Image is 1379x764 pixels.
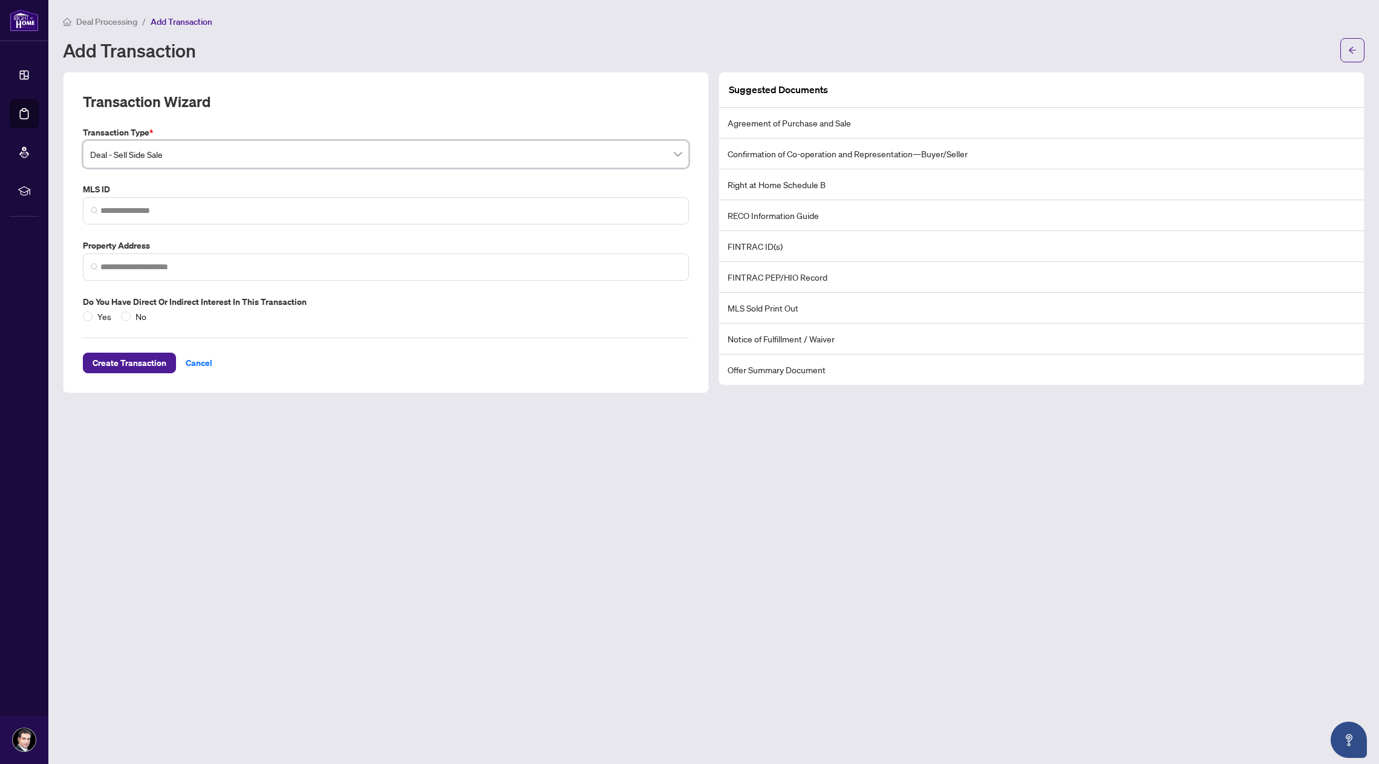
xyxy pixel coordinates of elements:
li: Right at Home Schedule B [719,169,1364,200]
label: Do you have direct or indirect interest in this transaction [83,295,689,309]
li: FINTRAC ID(s) [719,231,1364,262]
h1: Add Transaction [63,41,196,60]
span: arrow-left [1348,46,1357,54]
span: Add Transaction [151,16,212,27]
img: logo [10,9,39,31]
label: MLS ID [83,183,689,196]
img: search_icon [91,207,98,214]
label: Property Address [83,239,689,252]
span: Yes [93,310,116,323]
h2: Transaction Wizard [83,92,210,111]
button: Cancel [176,353,222,373]
article: Suggested Documents [729,82,828,97]
span: home [63,18,71,26]
li: Notice of Fulfillment / Waiver [719,324,1364,354]
span: Deal - Sell Side Sale [90,143,682,166]
li: Offer Summary Document [719,354,1364,385]
img: Profile Icon [13,728,36,751]
span: Create Transaction [93,353,166,373]
li: FINTRAC PEP/HIO Record [719,262,1364,293]
label: Transaction Type [83,126,689,139]
button: Open asap [1331,722,1367,758]
li: RECO Information Guide [719,200,1364,231]
button: Create Transaction [83,353,176,373]
li: / [142,15,146,28]
span: Cancel [186,353,212,373]
li: Confirmation of Co-operation and Representation—Buyer/Seller [719,139,1364,169]
span: Deal Processing [76,16,137,27]
li: Agreement of Purchase and Sale [719,108,1364,139]
li: MLS Sold Print Out [719,293,1364,324]
img: search_icon [91,263,98,270]
span: No [131,310,151,323]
